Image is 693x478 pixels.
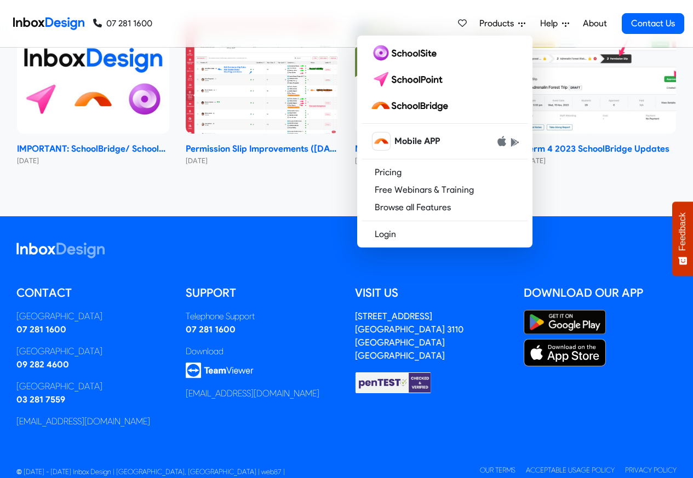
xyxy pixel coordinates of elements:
a: schoolbridge icon Mobile APP [362,128,528,154]
h5: Contact [16,285,169,301]
a: 07 281 1600 [16,324,66,335]
img: schoolbridge logo [370,97,453,114]
img: Term 4 2023 SchoolBridge Updates [524,20,676,134]
img: Permission Slip Improvements (June 2024) [186,20,338,134]
a: Free Webinars & Training [362,181,528,199]
a: Browse all Features [362,199,528,216]
div: Telephone Support [186,310,339,323]
div: Products [357,36,532,247]
small: [DATE] [355,156,507,166]
h5: Download our App [524,285,677,301]
a: 07 281 1600 [186,324,236,335]
img: logo_teamviewer.svg [186,362,254,378]
a: Permission Slip Improvements (June 2024) Permission Slip Improvements ([DATE]) [DATE] [186,20,338,166]
img: Checked & Verified by penTEST [355,371,432,394]
button: Feedback - Show survey [672,201,693,276]
h5: Visit us [355,285,508,301]
a: 07 281 1600 [93,17,152,30]
a: Term 4 2023 SchoolBridge Updates Term 4 2023 SchoolBridge Updates [DATE] [524,20,676,166]
a: New Website for Whangaparāoa College New Website for [GEOGRAPHIC_DATA] [DATE] [355,20,507,166]
img: logo_inboxdesign_white.svg [16,243,105,258]
a: 09 282 4600 [16,359,69,370]
a: Contact Us [622,13,684,34]
img: Google Play Store [524,310,606,335]
small: [DATE] [524,156,676,166]
a: [EMAIL_ADDRESS][DOMAIN_NAME] [186,388,319,399]
div: [GEOGRAPHIC_DATA] [16,310,169,323]
span: Mobile APP [394,135,440,148]
small: [DATE] [17,156,169,166]
a: IMPORTANT: SchoolBridge/ SchoolPoint Data- Sharing Information- NEW 2024 IMPORTANT: SchoolBridge/... [17,20,169,166]
strong: Permission Slip Improvements ([DATE]) [186,142,338,156]
span: Help [540,17,562,30]
img: Apple App Store [524,339,606,366]
strong: IMPORTANT: SchoolBridge/ SchoolPoint Data- Sharing Information- NEW 2024 [17,142,169,156]
strong: Term 4 2023 SchoolBridge Updates [524,142,676,156]
a: Help [536,13,574,34]
a: Privacy Policy [625,466,677,474]
a: [EMAIL_ADDRESS][DOMAIN_NAME] [16,416,150,427]
img: New Website for Whangaparāoa College [355,20,507,134]
img: schoolsite logo [370,44,441,62]
img: schoolbridge icon [373,133,390,150]
h5: Support [186,285,339,301]
div: Download [186,345,339,358]
span: Feedback [678,212,688,251]
a: 03 281 7559 [16,394,65,405]
strong: New Website for [GEOGRAPHIC_DATA] [355,142,507,156]
img: IMPORTANT: SchoolBridge/ SchoolPoint Data- Sharing Information- NEW 2024 [17,20,169,134]
div: [GEOGRAPHIC_DATA] [16,345,169,358]
span: © [DATE] - [DATE] Inbox Design | [GEOGRAPHIC_DATA], [GEOGRAPHIC_DATA] | web87 | [16,468,285,476]
a: [STREET_ADDRESS][GEOGRAPHIC_DATA] 3110[GEOGRAPHIC_DATA][GEOGRAPHIC_DATA] [355,311,463,361]
span: Products [479,17,518,30]
a: Products [475,13,530,34]
a: About [580,13,610,34]
address: [STREET_ADDRESS] [GEOGRAPHIC_DATA] 3110 [GEOGRAPHIC_DATA] [GEOGRAPHIC_DATA] [355,311,463,361]
div: [GEOGRAPHIC_DATA] [16,380,169,393]
a: Our Terms [480,466,516,474]
a: Checked & Verified by penTEST [355,377,432,387]
small: [DATE] [186,156,338,166]
a: Pricing [362,164,528,181]
a: Login [362,226,528,243]
img: schoolpoint logo [370,71,448,88]
a: Acceptable Usage Policy [526,466,615,474]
